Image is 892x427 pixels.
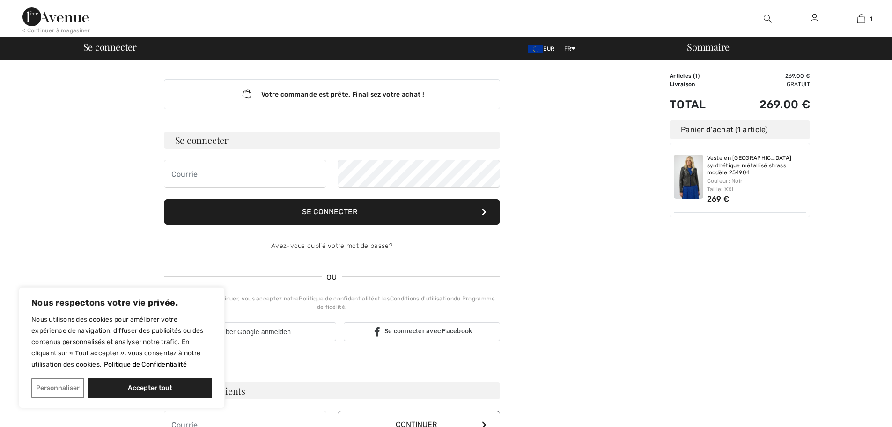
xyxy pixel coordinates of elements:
[803,13,826,25] a: Se connecter
[707,195,730,203] span: 269 €
[164,160,326,188] input: Courriel
[164,132,500,149] h3: Se connecter
[22,7,89,26] img: 1ère Avenue
[31,378,84,398] button: Personnaliser
[811,13,818,24] img: Mes infos
[299,295,374,302] a: Politique de confidentialité
[564,45,576,52] span: FR
[674,155,703,199] img: Veste en suède synthétique métallisé strass modèle 254904
[728,80,810,89] td: Gratuit
[670,89,728,120] td: Total
[83,42,137,52] span: Se connecter
[22,26,90,35] div: < Continuer à magasiner
[159,340,341,361] iframe: Schaltfläche „Über Google anmelden“
[88,378,212,398] button: Accepter tout
[764,13,772,24] img: recherche
[695,73,698,79] span: 1
[164,382,500,399] h3: Nouveaux clients
[728,72,810,80] td: 269.00 €
[670,120,810,139] div: Panier d'achat (1 article)
[164,199,500,225] button: Se connecter
[728,89,810,120] td: 269.00 €
[164,294,500,311] div: En cliquant sur Continuer, vous acceptez notre et les du Programme de fidélité.
[31,297,212,308] p: Nous respectons votre vie privée.
[390,295,454,302] a: Conditions d'utilisation
[838,13,884,24] a: 1
[221,327,291,337] span: Über Google anmelden
[670,80,728,89] td: Livraison
[707,177,806,194] div: Couleur: Noir Taille: XXL
[31,314,212,370] p: Nous utilisons des cookies pour améliorer votre expérience de navigation, diffuser des publicités...
[344,322,500,341] a: Se connecter avec Facebook
[164,79,500,109] div: Votre commande est prête. Finalisez votre achat !
[676,42,886,52] div: Sommaire
[707,155,806,177] a: Veste en [GEOGRAPHIC_DATA] synthétique métallisé strass modèle 254904
[857,13,865,24] img: Mon panier
[103,360,187,369] a: Politique de Confidentialité
[528,45,558,52] span: EUR
[19,287,225,408] div: Nous respectons votre vie privée.
[271,242,392,250] a: Avez-vous oublié votre mot de passe?
[164,322,336,341] div: Über Google anmelden
[670,72,728,80] td: Articles ( )
[322,272,342,283] span: OU
[870,15,872,23] span: 1
[528,45,543,53] img: Euro
[384,327,472,335] span: Se connecter avec Facebook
